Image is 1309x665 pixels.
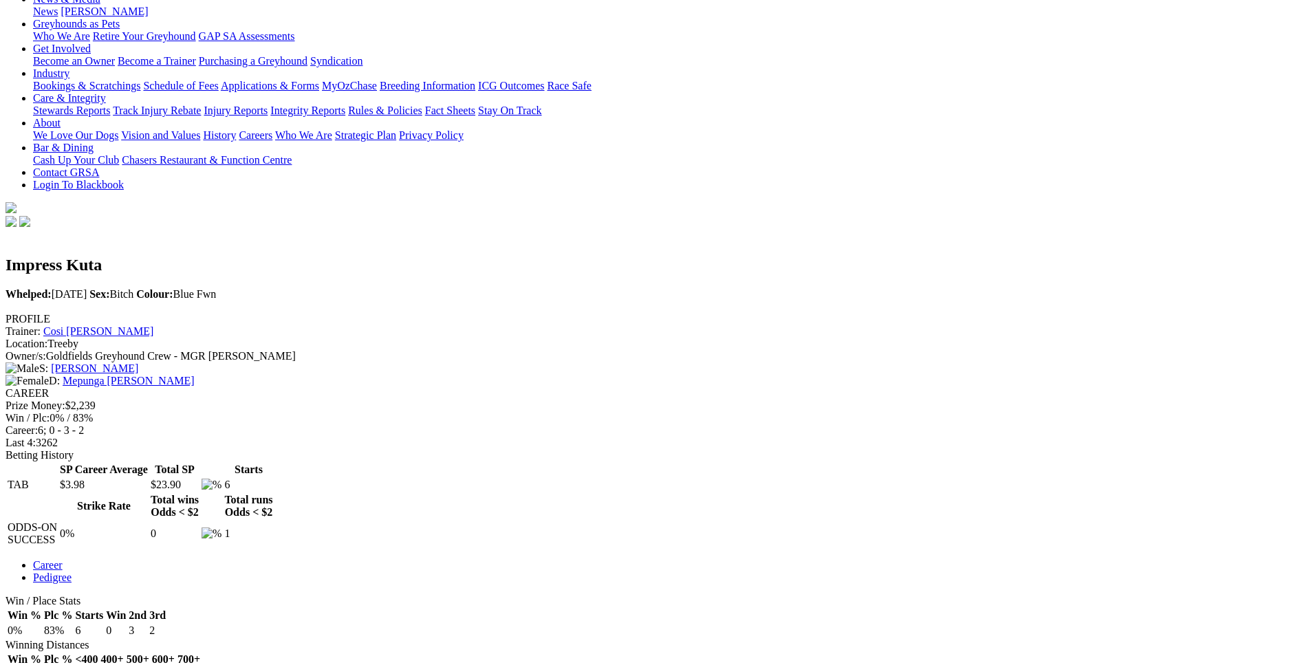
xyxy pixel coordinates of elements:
[43,325,153,337] a: Cosi [PERSON_NAME]
[143,80,218,91] a: Schedule of Fees
[150,463,199,477] th: Total SP
[6,437,36,448] span: Last 4:
[33,67,69,79] a: Industry
[43,609,73,622] th: Plc %
[6,325,41,337] span: Trainer:
[6,400,65,411] span: Prize Money:
[33,55,1303,67] div: Get Involved
[93,30,196,42] a: Retire Your Greyhound
[33,43,91,54] a: Get Involved
[33,30,90,42] a: Who We Are
[59,521,149,547] td: 0%
[105,624,127,637] td: 0
[322,80,377,91] a: MyOzChase
[6,412,50,424] span: Win / Plc:
[380,80,475,91] a: Breeding Information
[43,624,73,637] td: 83%
[7,609,42,622] th: Win %
[6,288,87,300] span: [DATE]
[33,30,1303,43] div: Greyhounds as Pets
[136,288,216,300] span: Blue Fwn
[149,624,166,637] td: 2
[221,80,319,91] a: Applications & Forms
[6,350,1303,362] div: Goldfields Greyhound Crew - MGR [PERSON_NAME]
[122,154,292,166] a: Chasers Restaurant & Function Centre
[348,105,422,116] a: Rules & Policies
[7,478,58,492] td: TAB
[33,55,115,67] a: Become an Owner
[33,92,106,104] a: Care & Integrity
[61,6,148,17] a: [PERSON_NAME]
[33,571,72,583] a: Pedigree
[33,6,58,17] a: News
[270,105,345,116] a: Integrity Reports
[6,216,17,227] img: facebook.svg
[310,55,363,67] a: Syndication
[6,424,38,436] span: Career:
[33,154,119,166] a: Cash Up Your Club
[33,559,63,571] a: Career
[6,350,46,362] span: Owner/s:
[150,521,199,547] td: 0
[6,412,1303,424] div: 0% / 83%
[121,129,200,141] a: Vision and Values
[33,6,1303,18] div: News & Media
[150,493,199,519] th: Total wins Odds < $2
[199,30,295,42] a: GAP SA Assessments
[59,478,149,492] td: $3.98
[89,288,109,300] b: Sex:
[425,105,475,116] a: Fact Sheets
[6,288,52,300] b: Whelped:
[89,288,133,300] span: Bitch
[19,216,30,227] img: twitter.svg
[149,609,166,622] th: 3rd
[7,624,42,637] td: 0%
[6,400,1303,412] div: $2,239
[33,129,1303,142] div: About
[6,256,1303,274] h2: Impress Kuta
[33,18,120,30] a: Greyhounds as Pets
[128,609,147,622] th: 2nd
[204,105,268,116] a: Injury Reports
[478,80,544,91] a: ICG Outcomes
[335,129,396,141] a: Strategic Plan
[59,463,149,477] th: SP Career Average
[59,493,149,519] th: Strike Rate
[33,105,110,116] a: Stewards Reports
[136,288,173,300] b: Colour:
[63,375,195,386] a: Mepunga [PERSON_NAME]
[6,338,47,349] span: Location:
[6,375,60,386] span: D:
[239,129,272,141] a: Careers
[128,624,147,637] td: 3
[33,80,140,91] a: Bookings & Scratchings
[203,129,236,141] a: History
[74,624,104,637] td: 6
[199,55,307,67] a: Purchasing a Greyhound
[33,154,1303,166] div: Bar & Dining
[202,527,221,540] img: %
[150,478,199,492] td: $23.90
[224,493,273,519] th: Total runs Odds < $2
[33,117,61,129] a: About
[33,179,124,190] a: Login To Blackbook
[6,313,1303,325] div: PROFILE
[6,387,1303,400] div: CAREER
[6,595,1303,607] div: Win / Place Stats
[7,521,58,547] td: ODDS-ON SUCCESS
[6,639,1303,651] div: Winning Distances
[74,609,104,622] th: Starts
[6,437,1303,449] div: 3262
[33,80,1303,92] div: Industry
[202,479,221,491] img: %
[275,129,332,141] a: Who We Are
[105,609,127,622] th: Win
[6,362,39,375] img: Male
[33,166,99,178] a: Contact GRSA
[399,129,464,141] a: Privacy Policy
[6,375,49,387] img: Female
[478,105,541,116] a: Stay On Track
[33,105,1303,117] div: Care & Integrity
[224,521,273,547] td: 1
[51,362,138,374] a: [PERSON_NAME]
